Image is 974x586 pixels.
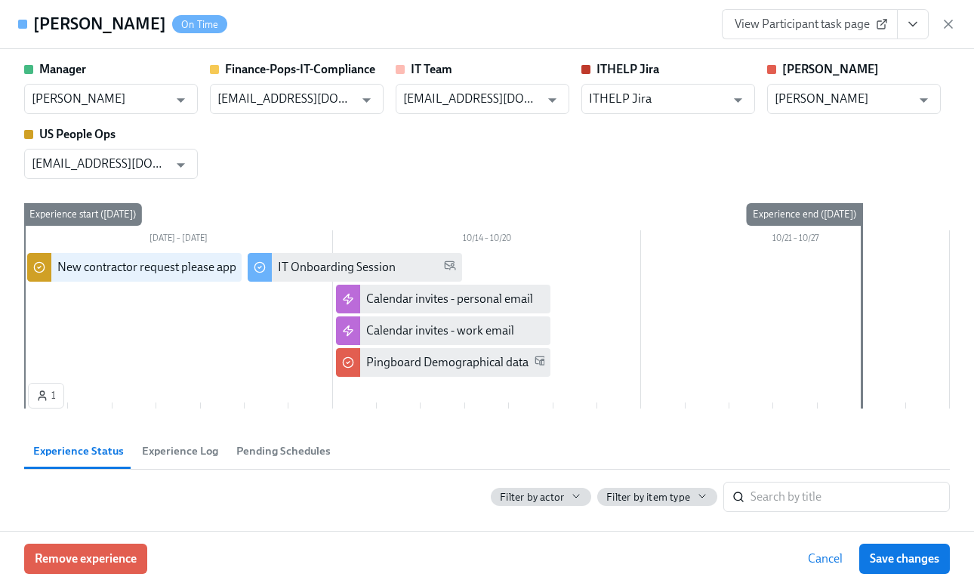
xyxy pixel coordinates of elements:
[225,62,375,76] strong: Finance-Pops-IT-Compliance
[39,127,116,141] strong: US People Ops
[24,230,333,250] div: [DATE] – [DATE]
[142,443,218,460] span: Experience Log
[411,62,452,76] strong: IT Team
[808,551,843,566] span: Cancel
[500,490,564,504] span: Filter by actor
[366,354,529,371] div: Pingboard Demographical data
[535,354,547,372] span: Work Email
[897,9,929,39] button: View task page
[366,291,533,307] div: Calendar invites - personal email
[236,443,331,460] span: Pending Schedules
[870,551,939,566] span: Save changes
[23,203,142,226] div: Experience start ([DATE])
[33,13,166,35] h4: [PERSON_NAME]
[491,488,591,506] button: Filter by actor
[366,322,514,339] div: Calendar invites - work email
[169,153,193,177] button: Open
[355,88,378,112] button: Open
[33,443,124,460] span: Experience Status
[747,203,862,226] div: Experience end ([DATE])
[541,88,564,112] button: Open
[782,62,879,76] strong: [PERSON_NAME]
[24,544,147,574] button: Remove experience
[722,9,898,39] a: View Participant task page
[641,230,950,250] div: 10/21 – 10/27
[333,230,642,250] div: 10/14 – 10/20
[35,551,137,566] span: Remove experience
[172,19,227,30] span: On Time
[606,490,690,504] span: Filter by item type
[751,482,950,512] input: Search by title
[726,88,750,112] button: Open
[596,62,659,76] strong: ITHELP Jira
[169,88,193,112] button: Open
[797,544,853,574] button: Cancel
[57,259,259,276] div: New contractor request please approve
[597,488,717,506] button: Filter by item type
[39,62,86,76] strong: Manager
[444,259,456,276] span: Personal Email
[735,17,885,32] span: View Participant task page
[859,544,950,574] button: Save changes
[912,88,935,112] button: Open
[278,259,396,276] div: IT Onboarding Session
